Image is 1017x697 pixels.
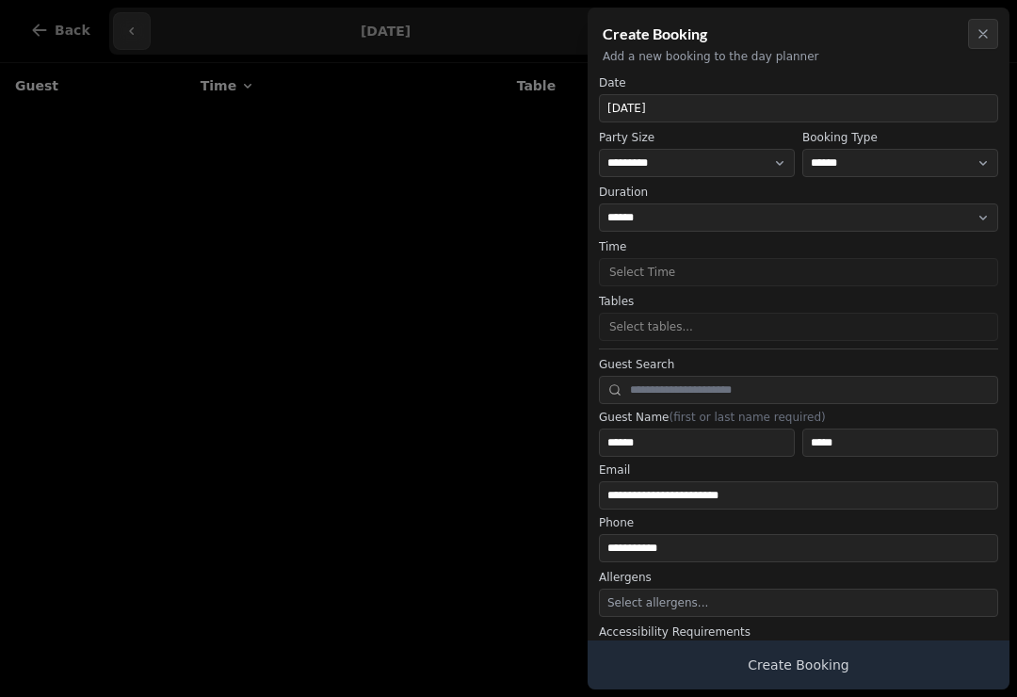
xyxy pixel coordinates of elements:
[603,49,994,64] p: Add a new booking to the day planner
[599,294,998,309] label: Tables
[599,258,998,286] button: Select Time
[599,239,998,254] label: Time
[599,313,998,341] button: Select tables...
[599,357,998,372] label: Guest Search
[599,624,998,640] label: Accessibility Requirements
[599,462,998,478] label: Email
[599,75,998,90] label: Date
[599,570,998,585] label: Allergens
[588,640,1009,689] button: Create Booking
[669,411,825,424] span: (first or last name required)
[599,589,998,617] button: Select allergens...
[607,596,708,609] span: Select allergens...
[599,94,998,122] button: [DATE]
[599,185,998,200] label: Duration
[603,23,994,45] h2: Create Booking
[599,515,998,530] label: Phone
[802,130,998,145] label: Booking Type
[599,130,795,145] label: Party Size
[599,410,998,425] label: Guest Name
